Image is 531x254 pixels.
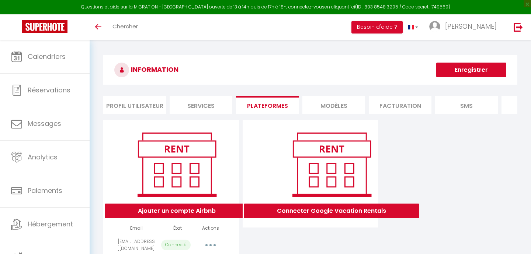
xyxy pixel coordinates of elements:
a: en cliquant ici [324,4,355,10]
button: Connecter Google Vacation Rentals [244,204,419,218]
img: logout [514,22,523,32]
th: Actions [197,222,225,235]
img: ... [429,21,440,32]
th: Email [114,222,158,235]
button: Enregistrer [436,63,506,77]
h3: INFORMATION [103,55,517,85]
span: Messages [28,119,61,128]
button: Besoin d'aide ? [351,21,403,33]
a: ... [PERSON_NAME] [424,14,506,40]
p: Connecté [161,240,191,250]
span: Chercher [112,22,138,30]
li: Plateformes [236,96,299,114]
span: Réservations [28,85,70,95]
img: rent.png [285,129,379,200]
li: Services [170,96,232,114]
span: [PERSON_NAME] [445,22,497,31]
iframe: LiveChat chat widget [500,223,531,254]
span: Calendriers [28,52,66,61]
li: Facturation [369,96,431,114]
span: Hébergement [28,219,73,229]
button: Ajouter un compte Airbnb [105,204,249,218]
li: MODÈLES [302,96,365,114]
img: rent.png [130,129,224,200]
th: État [158,222,197,235]
li: SMS [435,96,498,114]
span: Analytics [28,152,58,162]
li: Profil Utilisateur [103,96,166,114]
span: Paiements [28,186,62,195]
img: Super Booking [22,20,67,33]
a: Chercher [107,14,143,40]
